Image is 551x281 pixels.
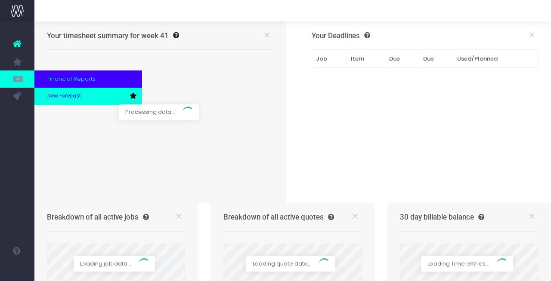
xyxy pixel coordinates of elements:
th: Due [385,50,419,68]
span: Loading quote data... [246,256,318,272]
span: New Forecast [47,92,81,100]
span: Processing data... [119,104,182,120]
th: Job [312,50,347,68]
a: New Forecast [34,88,142,105]
th: Item [347,50,385,68]
span: Loading Time entries... [421,256,496,272]
span: Financial Reports [47,75,96,83]
span: Loading job data... [74,256,138,272]
h3: Your Deadlines [312,31,370,40]
th: Due [419,50,453,68]
img: images/default_profile_image.png [11,264,24,277]
th: Used/Planned [453,50,539,68]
